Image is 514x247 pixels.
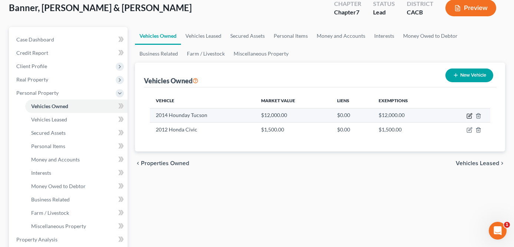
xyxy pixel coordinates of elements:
div: Chapter [334,8,361,17]
a: Personal Items [25,140,128,153]
a: Vehicles Leased [181,27,226,45]
div: CACB [407,8,434,17]
td: $0.00 [331,108,372,122]
div: Lead [373,8,395,17]
td: 2014 Hounday Tucson [150,108,255,122]
div: Vehicles Owned [144,76,198,85]
td: $12,000.00 [373,108,441,122]
span: Vehicles Leased [31,116,67,123]
a: Money Owed to Debtor [25,180,128,193]
th: Market Value [255,93,332,108]
span: Vehicles Owned [31,103,68,109]
span: Property Analysis [16,236,57,243]
span: Banner, [PERSON_NAME] & [PERSON_NAME] [9,2,192,13]
a: Interests [25,166,128,180]
a: Money Owed to Debtor [399,27,462,45]
td: $1,500.00 [373,123,441,137]
button: chevron_left Properties Owned [135,160,189,166]
span: Business Related [31,196,70,203]
a: Farm / Livestock [25,206,128,220]
span: Credit Report [16,50,48,56]
a: Case Dashboard [10,33,128,46]
a: Money and Accounts [25,153,128,166]
td: $12,000.00 [255,108,332,122]
span: 1 [504,222,510,228]
a: Vehicles Owned [25,100,128,113]
span: Properties Owned [141,160,189,166]
i: chevron_left [135,160,141,166]
a: Vehicles Leased [25,113,128,126]
span: Farm / Livestock [31,210,69,216]
td: $0.00 [331,123,372,137]
td: 2012 Honda Civic [150,123,255,137]
a: Vehicles Owned [135,27,181,45]
a: Miscellaneous Property [25,220,128,233]
span: Interests [31,170,51,176]
span: Personal Items [31,143,65,149]
iframe: Intercom live chat [489,222,507,240]
a: Miscellaneous Property [229,45,293,63]
a: Money and Accounts [312,27,370,45]
a: Secured Assets [226,27,269,45]
span: Case Dashboard [16,36,54,43]
i: chevron_right [499,160,505,166]
span: Money Owed to Debtor [31,183,86,189]
span: Money and Accounts [31,156,80,163]
td: $1,500.00 [255,123,332,137]
a: Secured Assets [25,126,128,140]
a: Farm / Livestock [182,45,229,63]
th: Exemptions [373,93,441,108]
button: Vehicles Leased chevron_right [456,160,505,166]
a: Interests [370,27,399,45]
a: Business Related [25,193,128,206]
a: Property Analysis [10,233,128,246]
span: Miscellaneous Property [31,223,86,229]
th: Vehicle [150,93,255,108]
span: Real Property [16,76,48,83]
span: Vehicles Leased [456,160,499,166]
th: Liens [331,93,372,108]
a: Credit Report [10,46,128,60]
span: Client Profile [16,63,47,69]
span: 7 [356,9,359,16]
a: Business Related [135,45,182,63]
button: New Vehicle [445,69,493,82]
span: Secured Assets [31,130,66,136]
span: Personal Property [16,90,59,96]
a: Personal Items [269,27,312,45]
